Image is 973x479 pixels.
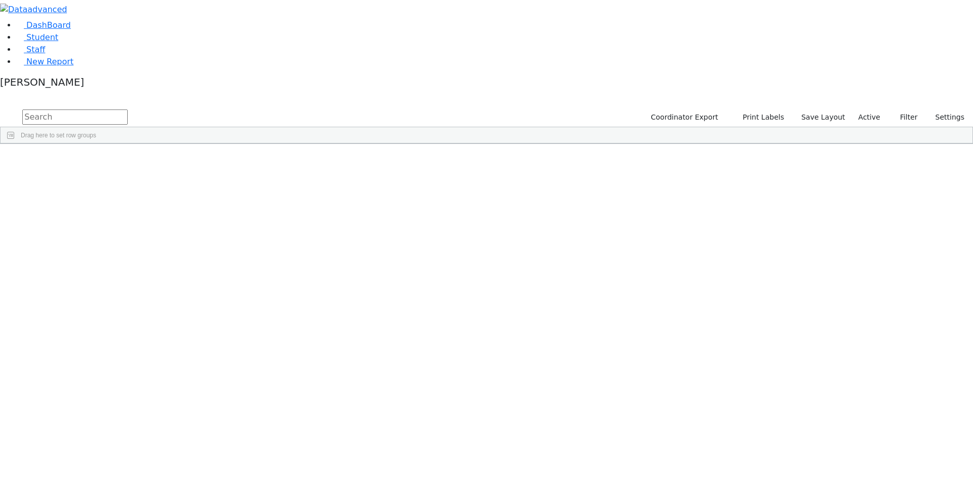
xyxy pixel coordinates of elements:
[797,109,849,125] button: Save Layout
[16,20,71,30] a: DashBoard
[26,57,73,66] span: New Report
[16,57,73,66] a: New Report
[26,32,58,42] span: Student
[731,109,789,125] button: Print Labels
[644,109,723,125] button: Coordinator Export
[26,20,71,30] span: DashBoard
[26,45,45,54] span: Staff
[887,109,922,125] button: Filter
[22,109,128,125] input: Search
[16,45,45,54] a: Staff
[16,32,58,42] a: Student
[922,109,969,125] button: Settings
[21,132,96,139] span: Drag here to set row groups
[854,109,885,125] label: Active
